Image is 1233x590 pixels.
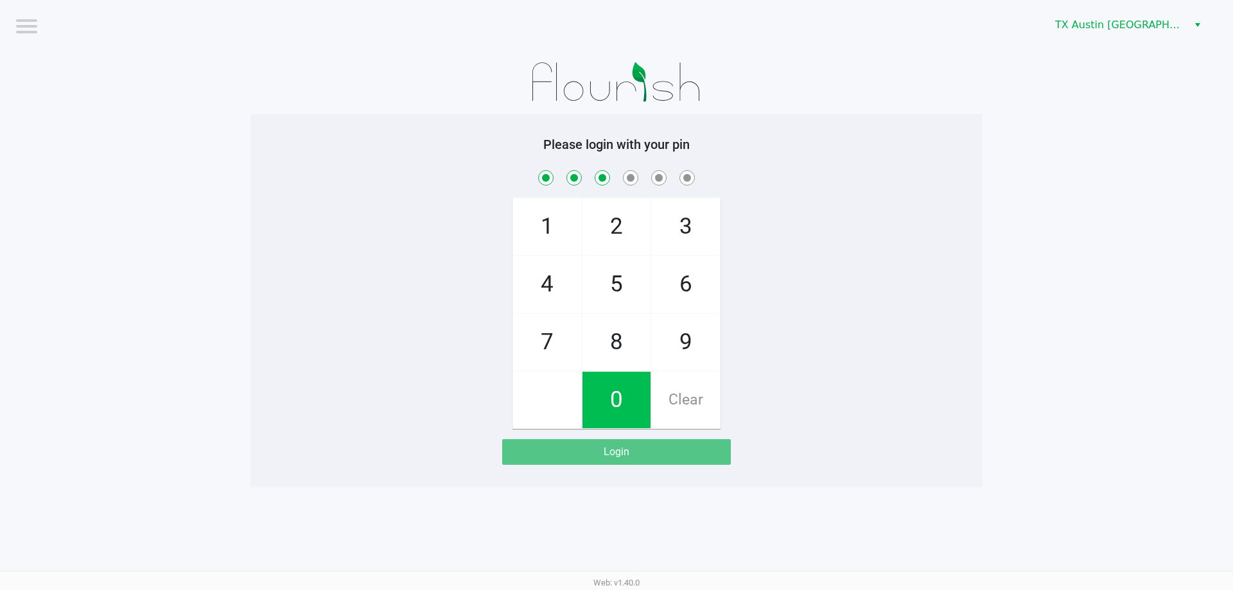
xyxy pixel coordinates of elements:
[652,198,720,255] span: 3
[652,256,720,313] span: 6
[513,256,581,313] span: 4
[652,314,720,370] span: 9
[582,314,651,370] span: 8
[1055,17,1180,33] span: TX Austin [GEOGRAPHIC_DATA]
[582,256,651,313] span: 5
[593,578,640,587] span: Web: v1.40.0
[652,372,720,428] span: Clear
[260,137,973,152] h5: Please login with your pin
[582,198,651,255] span: 2
[513,314,581,370] span: 7
[582,372,651,428] span: 0
[513,198,581,255] span: 1
[1188,13,1207,37] button: Select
